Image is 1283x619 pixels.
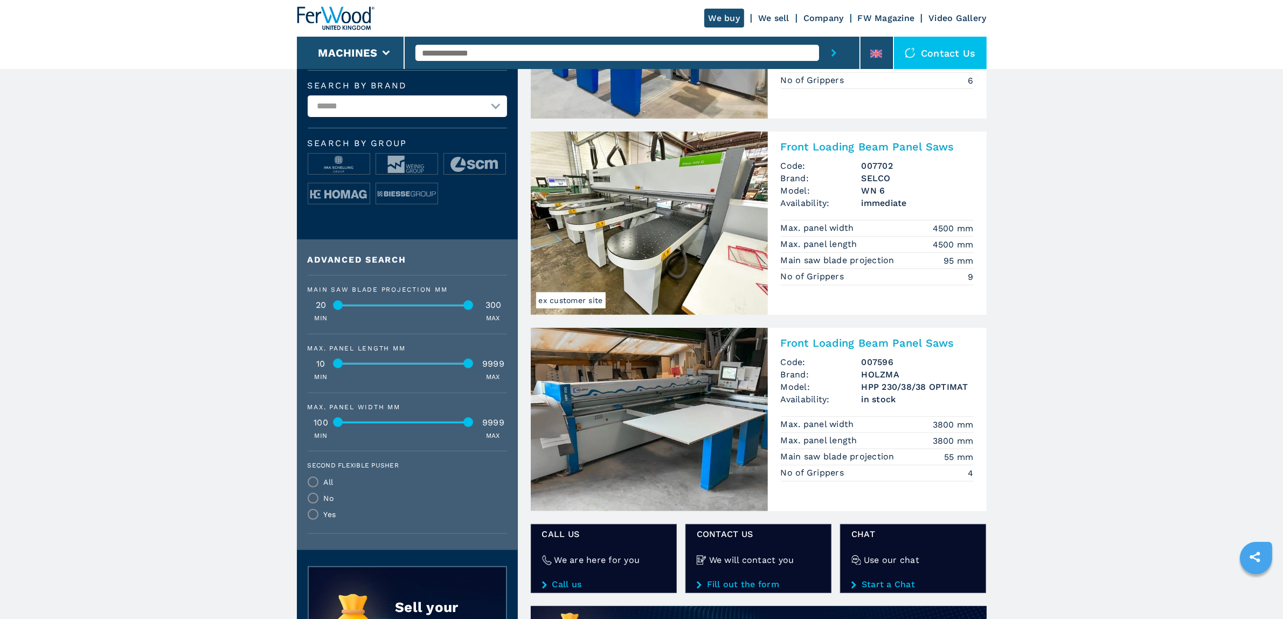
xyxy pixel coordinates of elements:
[531,132,768,315] img: Front Loading Beam Panel Saws SELCO WN 6
[968,74,973,87] em: 6
[862,160,974,172] h3: 007702
[781,381,862,393] span: Model:
[781,467,847,479] p: No of Grippers
[862,393,974,405] span: in stock
[297,6,375,30] img: Ferwood
[480,418,507,427] div: 9999
[308,462,501,469] label: Second flexible pusher
[531,328,987,511] a: Front Loading Beam Panel Saws HOLZMA HPP 230/38/38 OPTIMATFront Loading Beam Panel SawsCode:00759...
[933,222,974,235] em: 4500 mm
[1237,570,1275,611] iframe: Chat
[862,381,974,393] h3: HPP 230/38/38 OPTIMAT
[781,451,898,463] p: Main saw blade projection
[851,528,975,540] span: CHAT
[862,368,974,381] h3: HOLZMA
[862,172,974,184] h3: SELCO
[480,360,507,368] div: 9999
[781,356,862,368] span: Code:
[486,431,500,441] p: MAX
[308,183,370,205] img: image
[781,368,862,381] span: Brand:
[781,255,898,266] p: Main saw blade projection
[781,435,861,446] p: Max. panel length
[536,292,606,308] span: ex customer site
[531,328,768,511] img: Front Loading Beam Panel Saws HOLZMA HPP 230/38/38 OPTIMAT
[542,528,665,540] span: Call us
[480,301,507,309] div: 300
[781,197,862,209] span: Availability:
[781,140,974,153] h2: Front Loading Beam Panel Saws
[933,418,974,431] em: 3800 mm
[308,139,507,148] span: Search by group
[308,81,507,90] label: Search by brand
[315,314,328,323] p: MIN
[308,418,335,427] div: 100
[308,360,335,368] div: 10
[851,580,975,589] a: Start a Chat
[819,37,849,69] button: submit-button
[933,435,974,447] em: 3800 mm
[781,222,857,234] p: Max. panel width
[781,271,847,283] p: No of Grippers
[862,184,974,197] h3: WN 6
[862,356,974,368] h3: 007596
[781,172,862,184] span: Brand:
[781,74,847,86] p: No of Grippers
[308,345,507,352] div: Max. panel length mm
[968,467,973,479] em: 4
[308,286,507,293] div: Main saw blade projection mm
[851,555,861,565] img: Use our chat
[862,197,974,209] span: immediate
[542,580,665,589] a: Call us
[376,183,438,205] img: image
[704,9,745,27] a: We buy
[894,37,987,69] div: Contact us
[781,393,862,405] span: Availability:
[781,336,974,349] h2: Front Loading Beam Panel Saws
[803,13,844,23] a: Company
[554,554,640,566] h4: We are here for you
[709,554,794,566] h4: We will contact you
[781,238,861,250] p: Max. panel length
[486,314,500,323] p: MAX
[486,373,500,382] p: MAX
[308,154,370,175] img: image
[324,511,336,518] div: Yes
[858,13,915,23] a: FW Magazine
[308,404,507,410] div: Max. panel width mm
[697,580,820,589] a: Fill out the form
[905,47,916,58] img: Contact us
[308,301,335,309] div: 20
[376,154,438,175] img: image
[542,555,552,565] img: We are here for you
[308,256,507,264] div: Advanced search
[318,46,377,59] button: Machines
[928,13,986,23] a: Video Gallery
[697,528,820,540] span: CONTACT US
[944,255,973,267] em: 95 mm
[758,13,789,23] a: We sell
[324,494,334,502] div: No
[444,154,505,175] img: image
[324,478,334,486] div: All
[933,238,974,251] em: 4500 mm
[697,555,706,565] img: We will contact you
[968,271,973,283] em: 9
[944,451,973,463] em: 55 mm
[531,132,987,315] a: Front Loading Beam Panel Saws SELCO WN 6ex customer siteFront Loading Beam Panel SawsCode:007702B...
[781,184,862,197] span: Model:
[315,431,328,441] p: MIN
[781,418,857,430] p: Max. panel width
[781,160,862,172] span: Code:
[315,373,328,382] p: MIN
[1242,544,1268,570] a: sharethis
[864,554,919,566] h4: Use our chat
